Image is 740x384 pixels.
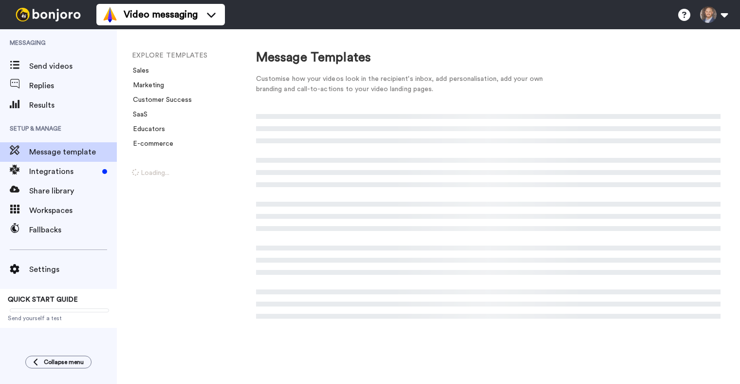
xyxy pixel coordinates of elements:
[256,74,558,95] div: Customise how your videos look in the recipient's inbox, add personalisation, add your own brandi...
[124,8,198,21] span: Video messaging
[127,67,149,74] a: Sales
[127,82,164,89] a: Marketing
[127,111,148,118] a: SaaS
[29,80,117,92] span: Replies
[29,99,117,111] span: Results
[29,224,117,236] span: Fallbacks
[132,170,169,176] span: Loading...
[29,166,98,177] span: Integrations
[132,51,263,61] li: EXPLORE TEMPLATES
[127,140,173,147] a: E-commerce
[44,358,84,366] span: Collapse menu
[102,7,118,22] img: vm-color.svg
[29,146,117,158] span: Message template
[29,264,117,275] span: Settings
[8,314,109,322] span: Send yourself a test
[256,49,721,67] div: Message Templates
[25,356,92,368] button: Collapse menu
[8,296,78,303] span: QUICK START GUIDE
[127,96,192,103] a: Customer Success
[29,205,117,216] span: Workspaces
[29,185,117,197] span: Share library
[29,60,117,72] span: Send videos
[12,8,85,21] img: bj-logo-header-white.svg
[127,126,165,133] a: Educators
